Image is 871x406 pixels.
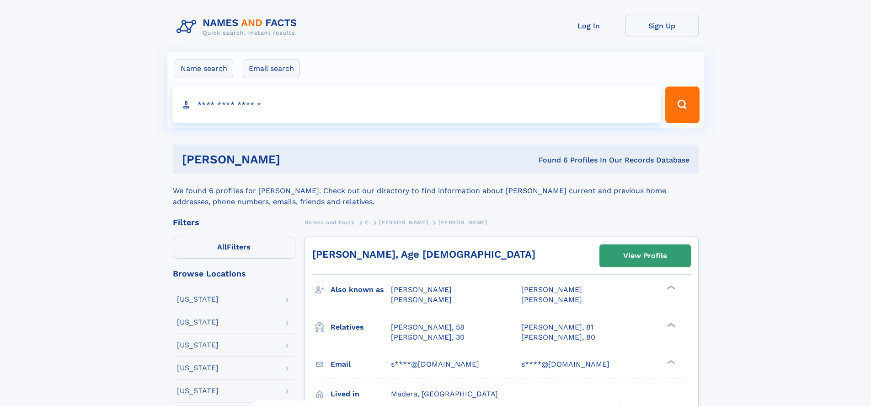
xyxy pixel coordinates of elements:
[625,15,699,37] a: Sign Up
[600,245,690,267] a: View Profile
[331,357,391,372] h3: Email
[217,243,227,251] span: All
[182,154,410,165] h1: [PERSON_NAME]
[391,332,465,342] a: [PERSON_NAME], 30
[391,322,465,332] a: [PERSON_NAME], 58
[177,387,219,395] div: [US_STATE]
[305,217,355,228] a: Names and Facts
[552,15,625,37] a: Log In
[331,386,391,402] h3: Lived in
[391,390,498,398] span: Madera, [GEOGRAPHIC_DATA]
[312,249,535,260] a: [PERSON_NAME], Age [DEMOGRAPHIC_DATA]
[177,296,219,303] div: [US_STATE]
[177,319,219,326] div: [US_STATE]
[521,285,582,294] span: [PERSON_NAME]
[665,359,676,365] div: ❯
[175,59,233,78] label: Name search
[173,218,295,227] div: Filters
[438,219,487,226] span: [PERSON_NAME]
[665,87,699,123] button: Search Button
[173,174,699,207] div: We found 6 profiles for [PERSON_NAME]. Check out our directory to find information about [PERSON_...
[172,87,662,123] input: search input
[391,285,452,294] span: [PERSON_NAME]
[379,219,428,226] span: [PERSON_NAME]
[409,155,689,165] div: Found 6 Profiles In Our Records Database
[521,322,593,332] a: [PERSON_NAME], 81
[379,217,428,228] a: [PERSON_NAME]
[365,217,369,228] a: C
[177,364,219,372] div: [US_STATE]
[243,59,300,78] label: Email search
[665,285,676,291] div: ❯
[177,341,219,349] div: [US_STATE]
[173,270,295,278] div: Browse Locations
[331,319,391,335] h3: Relatives
[365,219,369,226] span: C
[331,282,391,298] h3: Also known as
[623,245,667,266] div: View Profile
[391,295,452,304] span: [PERSON_NAME]
[173,237,295,259] label: Filters
[173,15,305,39] img: Logo Names and Facts
[665,322,676,328] div: ❯
[521,295,582,304] span: [PERSON_NAME]
[521,332,595,342] a: [PERSON_NAME], 80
